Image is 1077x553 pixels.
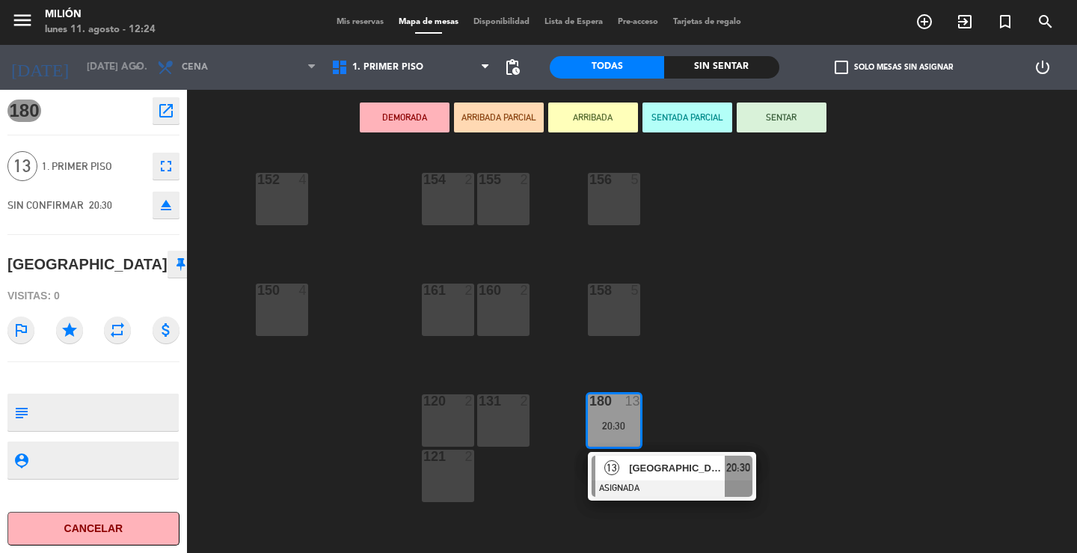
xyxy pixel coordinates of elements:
[257,173,258,186] div: 152
[157,157,175,175] i: fullscreen
[42,158,145,175] span: 1. PRIMER PISO
[588,421,640,431] div: 20:30
[423,173,424,186] div: 154
[7,512,179,546] button: Cancelar
[7,283,179,309] div: Visitas: 0
[56,317,83,343] i: star
[631,173,640,186] div: 5
[589,173,590,186] div: 156
[1034,58,1052,76] i: power_settings_new
[631,284,640,297] div: 5
[45,22,156,37] div: lunes 11. agosto - 12:24
[7,100,41,122] span: 180
[360,103,449,132] button: DEMORADA
[589,284,590,297] div: 158
[465,450,474,463] div: 2
[589,394,590,408] div: 180
[537,18,610,26] span: Lista de Espera
[666,18,749,26] span: Tarjetas de regalo
[13,404,29,421] i: subject
[521,394,530,408] div: 2
[466,18,537,26] span: Disponibilidad
[11,9,34,31] i: menu
[128,58,146,76] i: arrow_drop_down
[299,173,308,186] div: 4
[454,103,544,132] button: ARRIBADA PARCIAL
[548,103,638,132] button: ARRIBADA
[157,102,175,120] i: open_in_new
[153,97,179,124] button: open_in_new
[391,18,466,26] span: Mapa de mesas
[7,317,34,343] i: outlined_flag
[521,173,530,186] div: 2
[1037,13,1055,31] i: search
[465,284,474,297] div: 2
[45,7,156,22] div: Milión
[13,452,29,468] i: person_pin
[423,450,424,463] div: 121
[503,58,521,76] span: pending_actions
[257,284,258,297] div: 150
[182,62,208,73] span: Cena
[915,13,933,31] i: add_circle_outline
[726,459,750,477] span: 20:30
[299,284,308,297] div: 4
[104,317,131,343] i: repeat
[610,18,666,26] span: Pre-acceso
[89,199,112,211] span: 20:30
[11,9,34,37] button: menu
[423,284,424,297] div: 161
[7,151,37,181] span: 13
[153,153,179,180] button: fullscreen
[604,460,619,475] span: 13
[352,62,423,73] span: 1. PRIMER PISO
[625,394,640,408] div: 13
[465,394,474,408] div: 2
[7,252,168,277] div: [GEOGRAPHIC_DATA]
[642,103,732,132] button: SENTADA PARCIAL
[737,103,826,132] button: SENTAR
[153,192,179,219] button: eject
[629,460,725,476] span: [GEOGRAPHIC_DATA]
[664,56,779,79] div: Sin sentar
[996,13,1014,31] i: turned_in_not
[329,18,391,26] span: Mis reservas
[423,394,424,408] div: 120
[521,284,530,297] div: 2
[7,199,84,211] span: SIN CONFIRMAR
[465,173,474,186] div: 2
[835,61,848,74] span: check_box_outline_blank
[153,317,179,343] i: attach_money
[956,13,974,31] i: exit_to_app
[835,61,953,74] label: Solo mesas sin asignar
[550,56,664,79] div: Todas
[157,196,175,214] i: eject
